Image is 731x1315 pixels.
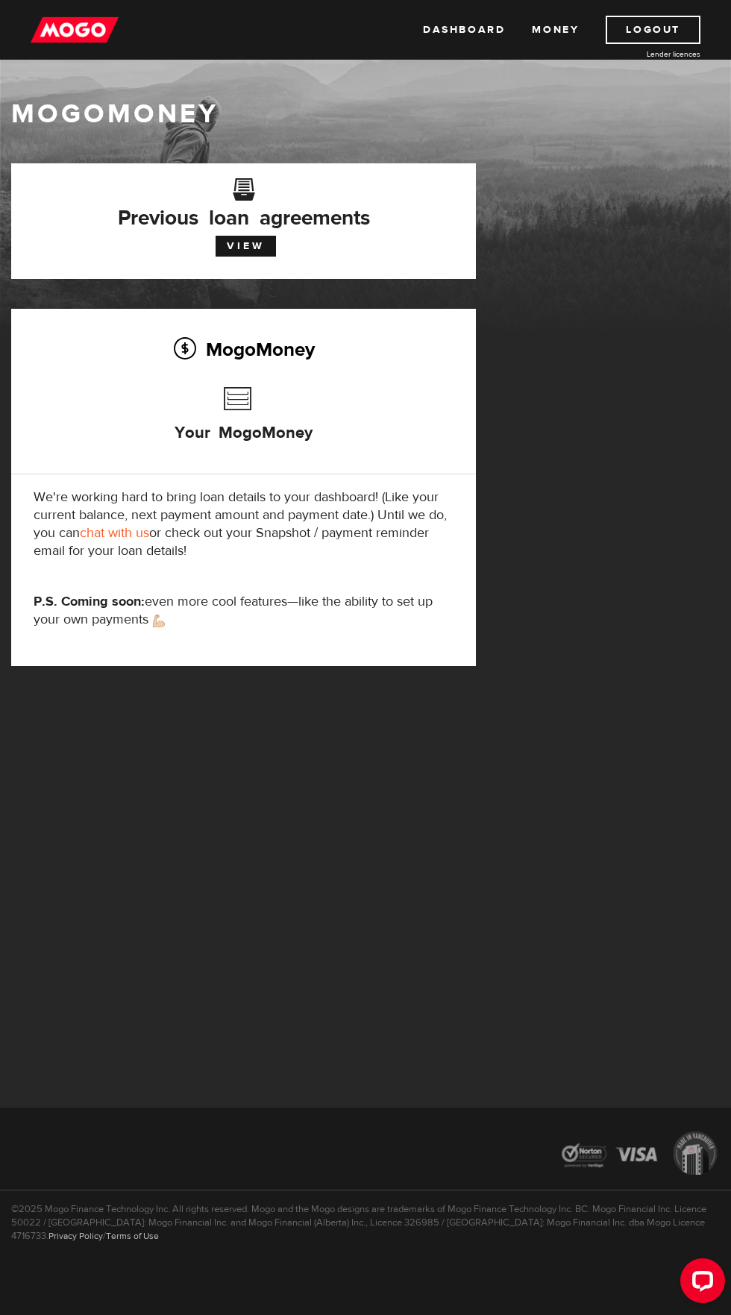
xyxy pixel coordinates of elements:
img: mogo_logo-11ee424be714fa7cbb0f0f49df9e16ec.png [31,16,119,44]
h2: MogoMoney [34,333,454,365]
p: We're working hard to bring loan details to your dashboard! (Like your current balance, next paym... [34,489,454,560]
a: Logout [606,16,700,44]
p: even more cool features—like the ability to set up your own payments [34,593,454,629]
a: Money [532,16,579,44]
strong: P.S. Coming soon: [34,593,145,610]
a: Privacy Policy [48,1230,103,1242]
a: View [216,236,276,257]
h3: Your MogoMoney [175,380,313,465]
img: strong arm emoji [153,615,165,627]
iframe: LiveChat chat widget [668,1252,731,1315]
a: Dashboard [423,16,505,44]
a: Lender licences [589,48,700,60]
img: legal-icons-92a2ffecb4d32d839781d1b4e4802d7b.png [548,1120,731,1190]
a: Terms of Use [106,1230,159,1242]
h3: Previous loan agreements [34,188,454,225]
a: chat with us [80,524,149,542]
h1: MogoMoney [11,98,720,130]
